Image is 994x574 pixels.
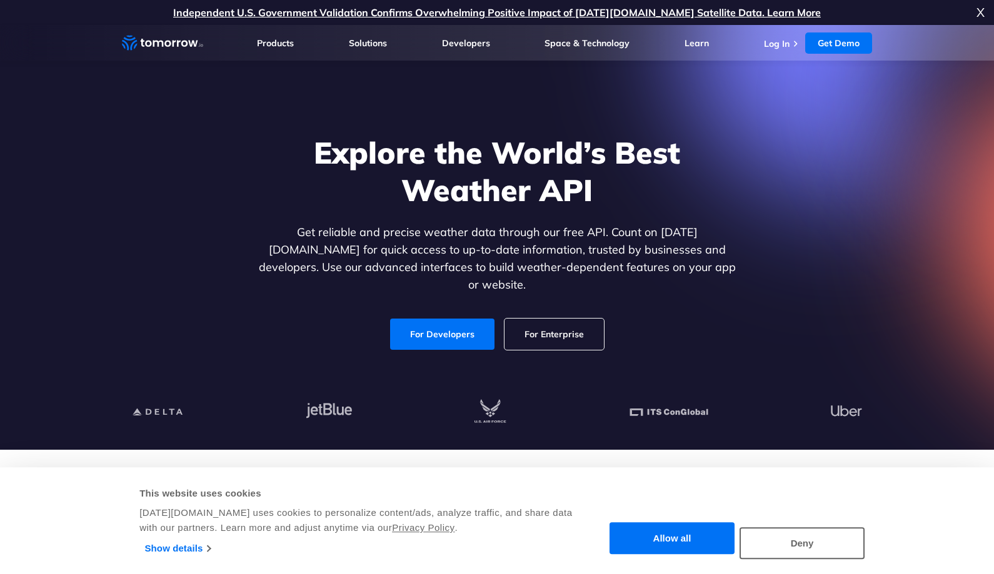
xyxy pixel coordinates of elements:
[392,522,454,533] a: Privacy Policy
[805,32,872,54] a: Get Demo
[256,224,738,294] p: Get reliable and precise weather data through our free API. Count on [DATE][DOMAIN_NAME] for quic...
[390,319,494,350] a: For Developers
[139,486,574,501] div: This website uses cookies
[122,34,203,52] a: Home link
[257,37,294,49] a: Products
[139,505,574,535] div: [DATE][DOMAIN_NAME] uses cookies to personalize content/ads, analyze traffic, and share data with...
[145,539,211,558] a: Show details
[349,37,387,49] a: Solutions
[764,38,790,49] a: Log In
[545,37,630,49] a: Space & Technology
[442,37,490,49] a: Developers
[610,523,735,555] button: Allow all
[685,37,709,49] a: Learn
[740,527,865,559] button: Deny
[505,319,604,350] a: For Enterprise
[173,6,821,19] a: Independent U.S. Government Validation Confirms Overwhelming Positive Impact of [DATE][DOMAIN_NAM...
[256,134,738,209] h1: Explore the World’s Best Weather API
